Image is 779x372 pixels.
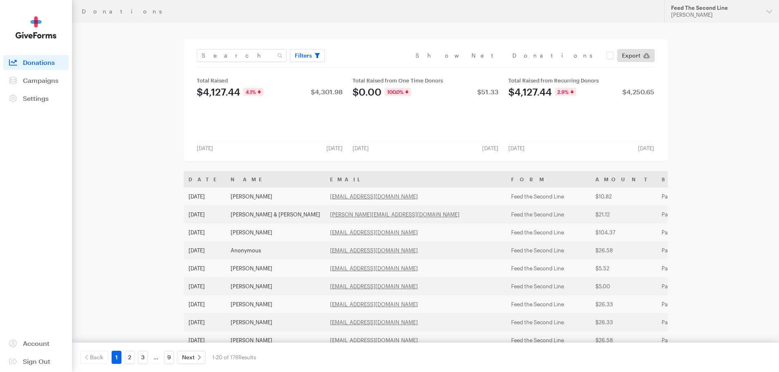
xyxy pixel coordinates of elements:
td: Paid [657,313,717,331]
a: Next [177,351,206,364]
td: [PERSON_NAME] [226,331,325,349]
a: [EMAIL_ADDRESS][DOMAIN_NAME] [330,193,418,200]
td: Paid [657,205,717,223]
a: [EMAIL_ADDRESS][DOMAIN_NAME] [330,337,418,343]
a: [EMAIL_ADDRESS][DOMAIN_NAME] [330,283,418,290]
td: $26.58 [590,241,657,259]
td: [DATE] [184,223,226,241]
td: $21.12 [590,205,657,223]
th: Date [184,171,226,187]
td: Feed the Second Line [506,331,590,349]
a: [EMAIL_ADDRESS][DOMAIN_NAME] [330,247,418,254]
td: [PERSON_NAME] [226,187,325,205]
th: Status [657,171,717,187]
td: Paid [657,295,717,313]
td: Feed the Second Line [506,187,590,205]
td: [DATE] [184,187,226,205]
span: Campaigns [23,76,58,84]
th: Name [226,171,325,187]
div: $0.00 [352,87,382,97]
a: Export [617,49,655,62]
td: Feed the Second Line [506,277,590,295]
td: Feed the Second Line [506,259,590,277]
td: Paid [657,259,717,277]
a: [EMAIL_ADDRESS][DOMAIN_NAME] [330,265,418,272]
div: 1-20 of 178 [212,351,256,364]
span: Export [622,51,640,60]
td: [DATE] [184,241,226,259]
button: Filters [290,49,325,62]
a: Donations [3,55,69,70]
a: Campaigns [3,73,69,88]
div: 4.1% [243,88,263,96]
span: Results [238,354,256,361]
td: Anonymous [226,241,325,259]
a: [PERSON_NAME][EMAIL_ADDRESS][DOMAIN_NAME] [330,211,460,218]
td: [DATE] [184,277,226,295]
a: [EMAIL_ADDRESS][DOMAIN_NAME] [330,319,418,325]
div: [DATE] [503,145,530,151]
div: Total Raised from One Time Donors [352,77,498,84]
td: $5.00 [590,277,657,295]
div: Total Raised from Recurring Donors [508,77,654,84]
td: [PERSON_NAME] [226,259,325,277]
a: Sign Out [3,354,69,369]
td: [PERSON_NAME] [226,223,325,241]
td: $26.33 [590,313,657,331]
div: [DATE] [321,145,348,151]
td: Paid [657,241,717,259]
img: GiveForms [16,16,56,39]
td: Feed the Second Line [506,241,590,259]
div: 2.9% [555,88,576,96]
td: [DATE] [184,331,226,349]
span: Next [182,352,195,362]
td: [PERSON_NAME] [226,295,325,313]
a: [EMAIL_ADDRESS][DOMAIN_NAME] [330,229,418,236]
th: Amount [590,171,657,187]
td: [PERSON_NAME] [226,313,325,331]
a: Account [3,336,69,351]
div: $4,301.98 [311,89,343,95]
th: Form [506,171,590,187]
td: [DATE] [184,295,226,313]
a: 3 [138,351,148,364]
span: Sign Out [23,357,50,365]
td: $104.37 [590,223,657,241]
td: Paid [657,277,717,295]
td: $26.33 [590,295,657,313]
div: $4,127.44 [197,87,240,97]
div: [PERSON_NAME] [671,11,760,18]
span: Account [23,339,49,347]
td: [DATE] [184,205,226,223]
a: 9 [164,351,174,364]
td: [DATE] [184,259,226,277]
div: Total Raised [197,77,343,84]
td: Paid [657,187,717,205]
div: $4,127.44 [508,87,552,97]
td: Feed the Second Line [506,313,590,331]
td: Feed the Second Line [506,205,590,223]
div: $4,250.65 [622,89,654,95]
td: Paid [657,223,717,241]
td: [PERSON_NAME] [226,277,325,295]
div: [DATE] [477,145,503,151]
div: [DATE] [192,145,218,151]
td: [PERSON_NAME] & [PERSON_NAME] [226,205,325,223]
div: Feed The Second Line [671,4,760,11]
td: [DATE] [184,313,226,331]
div: [DATE] [633,145,659,151]
span: Filters [295,51,312,60]
td: $5.52 [590,259,657,277]
td: Feed the Second Line [506,223,590,241]
div: [DATE] [348,145,374,151]
div: 100.0% [385,88,411,96]
td: Feed the Second Line [506,295,590,313]
a: 2 [125,351,135,364]
a: Settings [3,91,69,106]
a: [EMAIL_ADDRESS][DOMAIN_NAME] [330,301,418,307]
th: Email [325,171,506,187]
td: Paid [657,331,717,349]
input: Search Name & Email [197,49,287,62]
td: $26.58 [590,331,657,349]
div: $51.33 [477,89,498,95]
